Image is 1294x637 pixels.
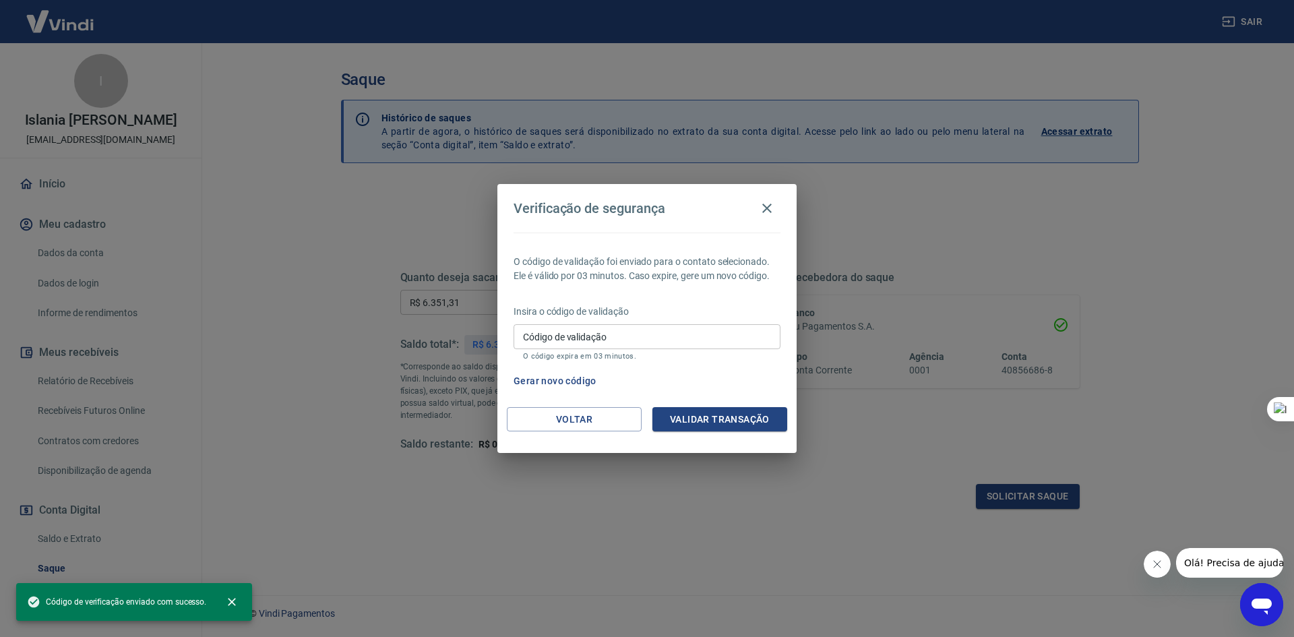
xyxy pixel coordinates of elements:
[27,595,206,609] span: Código de verificação enviado com sucesso.
[217,587,247,617] button: close
[508,369,602,394] button: Gerar novo código
[514,255,780,283] p: O código de validação foi enviado para o contato selecionado. Ele é válido por 03 minutos. Caso e...
[1144,551,1171,578] iframe: Fechar mensagem
[507,407,642,432] button: Voltar
[1240,583,1283,626] iframe: Botão para abrir a janela de mensagens
[514,305,780,319] p: Insira o código de validação
[652,407,787,432] button: Validar transação
[1176,548,1283,578] iframe: Mensagem da empresa
[523,352,771,361] p: O código expira em 03 minutos.
[8,9,113,20] span: Olá! Precisa de ajuda?
[514,200,665,216] h4: Verificação de segurança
